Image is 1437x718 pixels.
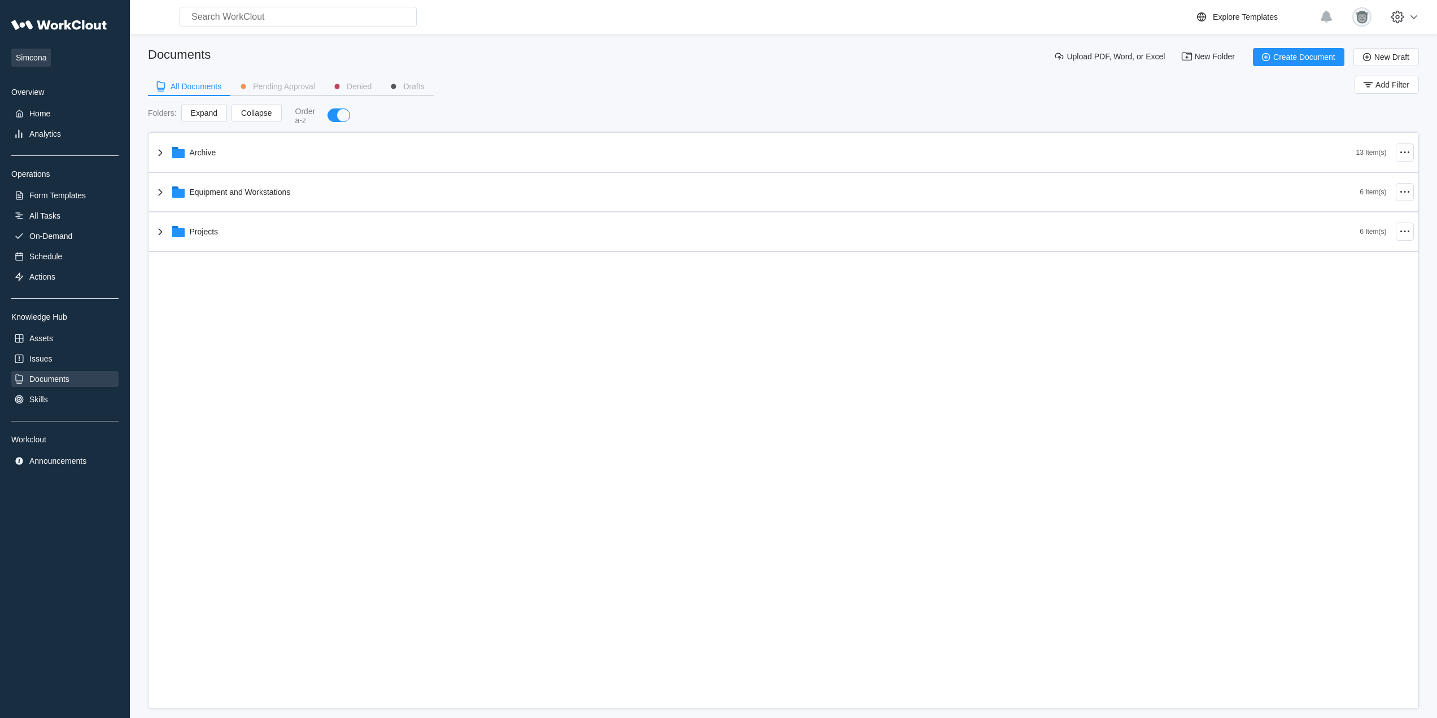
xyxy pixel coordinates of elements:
button: All Documents [148,78,230,95]
button: Add Filter [1355,76,1419,94]
div: Folders : [148,108,177,118]
a: Form Templates [11,188,119,203]
div: 13 Item(s) [1356,149,1386,156]
div: Announcements [29,456,86,465]
div: Documents [148,47,211,62]
div: 6 Item(s) [1360,228,1386,236]
button: New Draft [1353,48,1419,66]
div: Knowledge Hub [11,312,119,321]
div: Pending Approval [253,82,315,90]
div: Archive [190,148,216,157]
span: New Folder [1194,53,1235,62]
a: On-Demand [11,228,119,244]
a: Issues [11,351,119,367]
a: Assets [11,330,119,346]
a: Announcements [11,453,119,469]
div: Denied [347,82,372,90]
input: Search WorkClout [180,7,417,27]
span: New Draft [1374,53,1409,61]
div: Explore Templates [1213,12,1278,21]
div: Home [29,109,50,118]
a: Documents [11,371,119,387]
div: Assets [29,334,53,343]
img: gorilla.png [1352,7,1372,27]
a: All Tasks [11,208,119,224]
div: Schedule [29,252,62,261]
span: Add Filter [1375,81,1409,89]
div: Actions [29,272,55,281]
span: Create Document [1273,53,1335,61]
div: Overview [11,88,119,97]
div: Form Templates [29,191,86,200]
div: Workclout [11,435,119,444]
div: Drafts [403,82,424,90]
button: Drafts [381,78,433,95]
button: Expand [181,104,227,122]
div: 6 Item(s) [1360,188,1386,196]
div: Operations [11,169,119,179]
a: Actions [11,269,119,285]
span: Simcona [11,49,51,67]
a: Home [11,106,119,121]
div: Skills [29,395,48,404]
a: Schedule [11,249,119,264]
span: Upload PDF, Word, or Excel [1067,53,1165,62]
button: Pending Approval [230,78,324,95]
a: Skills [11,391,119,407]
div: All Documents [171,82,221,90]
span: Expand [191,109,217,117]
button: Denied [324,78,381,95]
div: Documents [29,375,69,384]
div: On-Demand [29,232,72,241]
a: Explore Templates [1195,10,1314,24]
div: Equipment and Workstations [190,188,291,197]
button: Upload PDF, Word, or Excel [1046,48,1174,66]
div: Projects [190,227,219,236]
button: Create Document [1253,48,1344,66]
span: Collapse [241,109,272,117]
button: New Folder [1174,48,1244,66]
div: Order a-z [295,107,317,125]
div: Issues [29,354,52,363]
div: All Tasks [29,211,60,220]
div: Analytics [29,129,61,138]
a: Analytics [11,126,119,142]
button: Collapse [232,104,281,122]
